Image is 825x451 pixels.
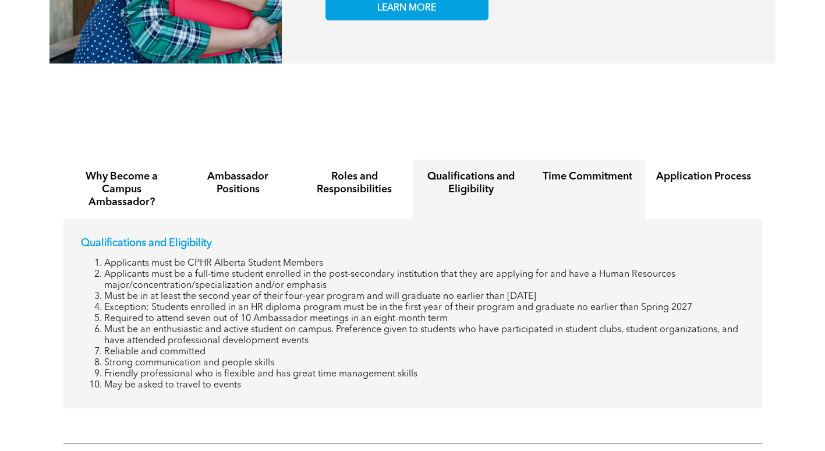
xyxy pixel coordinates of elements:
[104,347,745,358] li: Reliable and committed
[104,302,745,313] li: Exception: Students enrolled in an HR diploma program must be in the first year of their program ...
[377,3,436,14] span: LEARN MORE
[81,237,745,249] p: Qualifications and Eligibility
[74,170,169,209] h4: Why Become a Campus Ambassador?
[104,358,745,369] li: Strong communication and people skills
[656,170,752,183] h4: Application Process
[104,325,745,347] li: Must be an enthusiastic and active student on campus. Preference given to students who have parti...
[104,380,745,391] li: May be asked to travel to events
[104,369,745,380] li: Friendly professional who is flexible and has great time management skills
[104,269,745,291] li: Applicants must be a full-time student enrolled in the post-secondary institution that they are a...
[104,258,745,269] li: Applicants must be CPHR Alberta Student Members
[423,170,519,196] h4: Qualifications and Eligibility
[104,291,745,302] li: Must be in at least the second year of their four-year program and will graduate no earlier than ...
[307,170,402,196] h4: Roles and Responsibilities
[190,170,286,196] h4: Ambassador Positions
[540,170,635,183] h4: Time Commitment
[104,313,745,325] li: Required to attend seven out of 10 Ambassador meetings in an eight-month term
